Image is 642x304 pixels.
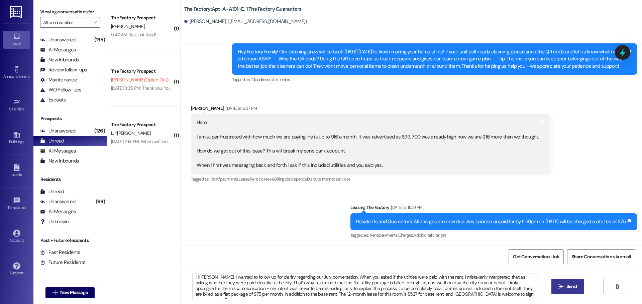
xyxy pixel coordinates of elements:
[210,176,239,182] span: Rent/payments ,
[571,253,631,260] span: Share Conversation via email
[321,176,351,182] span: Internet services
[3,129,30,147] a: Buildings
[52,290,58,295] i: 
[184,6,302,13] b: The Factory: Apt. A~A101~E, 1 The Factory Guarantors
[3,96,30,114] a: Site Visit •
[111,77,168,83] span: [PERSON_NAME] (Opted Out)
[111,130,150,136] span: L. *[PERSON_NAME]
[40,7,100,17] label: Viewing conversations for
[197,119,539,169] div: Hello, I am super frustrated with how much we are paying. He is up to 916 a month. It was adverti...
[350,230,637,240] div: Tagged as:
[40,76,77,83] div: Maintenance
[274,176,307,182] span: Billing discrepancy ,
[45,287,95,298] button: New Message
[3,31,30,49] a: Inbox
[40,96,66,103] div: Escalate
[40,137,64,144] div: Unread
[3,260,30,278] a: Support
[356,218,626,225] div: Residents and Guarantors: All charges are now due. Any balance unpaid for by 11:59pm on [DATE] wi...
[111,23,144,29] span: [PERSON_NAME]
[3,228,30,246] a: Account
[40,147,76,155] div: All Messages
[30,73,31,78] span: •
[40,208,76,215] div: All Messages
[40,249,81,256] div: Past Residents
[40,259,85,266] div: Future Residents
[94,197,107,207] div: (69)
[3,195,30,213] a: Templates •
[40,46,76,53] div: All Messages
[40,36,76,43] div: Unanswered
[111,138,218,144] div: [DATE] 2:14 PM: When will I be getting my deposit back?
[40,127,76,134] div: Unanswered
[193,274,538,299] textarea: Hi [PERSON_NAME], I wanted to follow up for clarity regarding our July conversation. When you ask...
[93,126,107,136] div: (126)
[513,253,559,260] span: Get Conversation Link
[111,32,156,38] div: 9:47 AM: Yes, just fixed!
[191,174,550,184] div: Tagged as:
[239,176,250,182] span: Lease ,
[111,85,441,91] div: [DATE] 3:35 PM: Thank you. You will no longer receive texts from this thread. Please reply with '...
[111,14,173,21] div: The Factory Prospect
[307,176,321,182] span: Dispute ,
[60,289,88,296] span: New Message
[389,204,422,211] div: [DATE] at 11:09 PM
[250,176,274,182] span: Rent increase ,
[40,56,79,63] div: New Inbounds
[551,279,584,294] button: Send
[232,75,637,84] div: Tagged as:
[567,249,635,264] button: Share Conversation via email
[398,232,414,238] span: Charges ,
[40,188,64,195] div: Unread
[10,6,23,18] img: ResiDesk Logo
[24,106,25,110] span: •
[184,18,307,25] div: [PERSON_NAME]. ([EMAIL_ADDRESS][DOMAIN_NAME])
[413,232,446,238] span: Additional charges
[93,35,107,45] div: (195)
[26,204,27,209] span: •
[40,86,81,93] div: WO Follow-ups
[566,283,577,290] span: Send
[615,284,620,289] i: 
[251,77,272,82] span: Cleanliness ,
[558,284,563,289] i: 
[40,218,69,225] div: Unknown
[33,115,107,122] div: Prospects
[93,20,96,25] i: 
[33,176,107,183] div: Residents
[111,68,173,75] div: The Factory Prospect
[272,77,290,82] span: Amenities
[191,105,550,114] div: [PERSON_NAME]
[370,232,398,238] span: Rent/payments ,
[40,158,79,165] div: New Inbounds
[40,198,76,205] div: Unanswered
[40,66,87,73] div: Review follow-ups
[111,121,173,128] div: The Factory Prospect
[43,17,89,28] input: All communities
[33,237,107,244] div: Past + Future Residents
[238,48,626,70] div: Hey Factory Family! Our cleaning crew will be back [DATE] [DATE] to finish making your home shine...
[350,204,637,213] div: Leasing The Factory
[509,249,563,264] button: Get Conversation Link
[3,162,30,180] a: Leads
[224,105,257,112] div: [DATE] at 6:37 PM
